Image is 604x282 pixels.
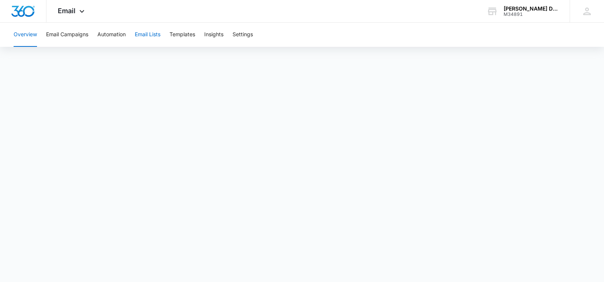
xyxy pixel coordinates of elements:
[204,23,223,47] button: Insights
[14,23,37,47] button: Overview
[46,23,88,47] button: Email Campaigns
[58,7,75,15] span: Email
[97,23,126,47] button: Automation
[504,6,559,12] div: account name
[169,23,195,47] button: Templates
[135,23,160,47] button: Email Lists
[233,23,253,47] button: Settings
[504,12,559,17] div: account id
